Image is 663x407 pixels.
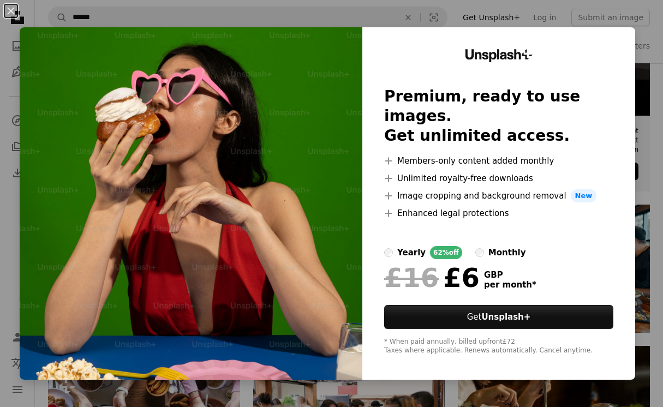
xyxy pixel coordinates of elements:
span: GBP [484,270,536,280]
button: GetUnsplash+ [384,305,613,329]
strong: Unsplash+ [481,312,530,322]
span: New [571,189,597,202]
div: £6 [384,264,480,292]
li: Image cropping and background removal [384,189,613,202]
input: monthly [475,248,484,257]
h2: Premium, ready to use images. Get unlimited access. [384,87,613,146]
span: £16 [384,264,439,292]
input: yearly62%off [384,248,393,257]
div: 62% off [430,246,462,259]
div: monthly [488,246,526,259]
div: * When paid annually, billed upfront £72 Taxes where applicable. Renews automatically. Cancel any... [384,338,613,355]
li: Members-only content added monthly [384,154,613,167]
div: yearly [397,246,426,259]
li: Unlimited royalty-free downloads [384,172,613,185]
span: per month * [484,280,536,290]
li: Enhanced legal protections [384,207,613,220]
